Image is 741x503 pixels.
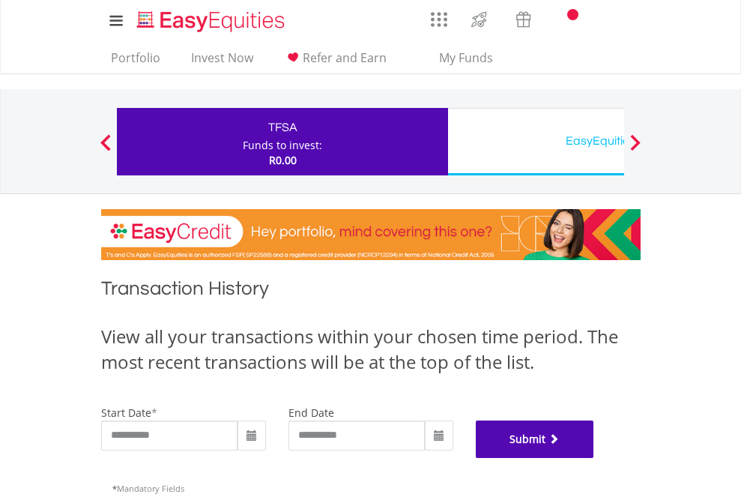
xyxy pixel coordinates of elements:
[101,324,641,376] div: View all your transactions within your chosen time period. The most recent transactions will be a...
[126,117,439,138] div: TFSA
[134,9,291,34] img: EasyEquities_Logo.png
[501,4,545,31] a: Vouchers
[243,138,322,153] div: Funds to invest:
[101,275,641,309] h1: Transaction History
[421,4,457,28] a: AppsGrid
[101,406,151,420] label: start date
[467,7,492,31] img: thrive-v2.svg
[91,142,121,157] button: Previous
[584,4,622,34] a: FAQ's and Support
[476,421,594,458] button: Submit
[288,406,334,420] label: end date
[545,4,584,34] a: Notifications
[112,483,184,494] span: Mandatory Fields
[278,50,393,73] a: Refer and Earn
[620,142,650,157] button: Next
[511,7,536,31] img: vouchers-v2.svg
[105,50,166,73] a: Portfolio
[622,4,660,37] a: My Profile
[417,48,515,67] span: My Funds
[101,209,641,260] img: EasyCredit Promotion Banner
[269,153,297,167] span: R0.00
[303,49,387,66] span: Refer and Earn
[131,4,291,34] a: Home page
[431,11,447,28] img: grid-menu-icon.svg
[185,50,259,73] a: Invest Now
